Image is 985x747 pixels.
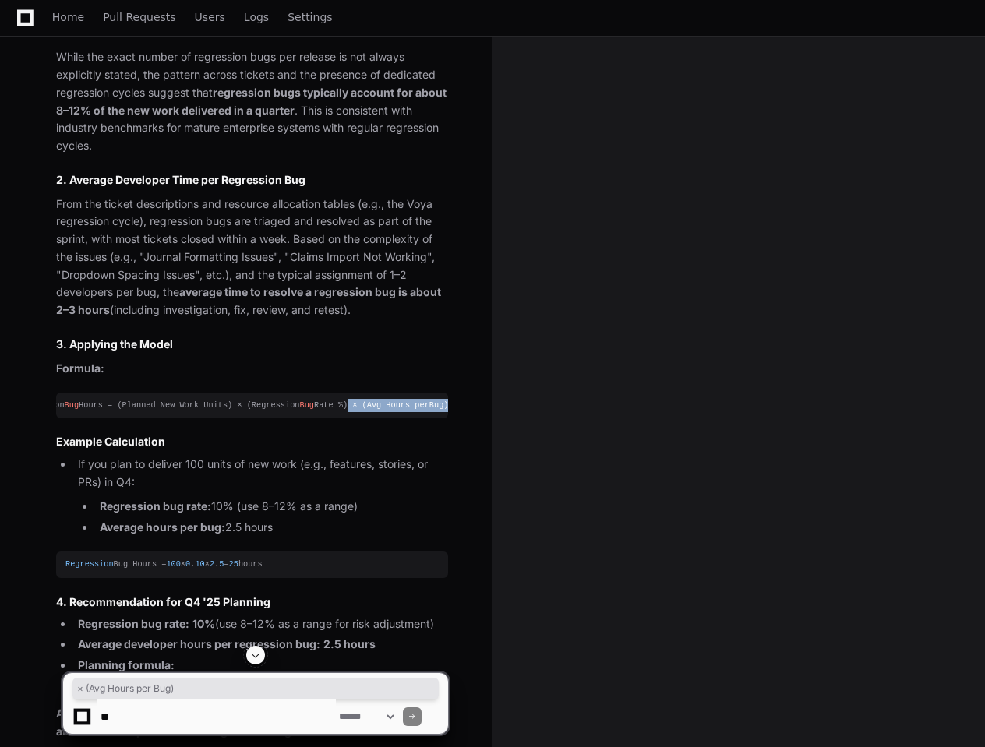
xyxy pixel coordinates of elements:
span: Users [195,12,225,22]
span: × (Avg Hours per Bug) [77,682,434,695]
li: If you plan to deliver 100 units of new work (e.g., features, stories, or PRs) in Q4: [73,456,448,536]
span: Logs [244,12,269,22]
li: (use 8–12% as a range for risk adjustment) [73,615,448,633]
strong: 10% [192,617,215,630]
div: Regression Hours = (Planned New Work Units) × (Regression Rate %) × (Avg Hours per [16,399,390,412]
span: Bug) [429,400,449,410]
span: 0 [185,559,190,569]
strong: Regression bug rate: [78,617,189,630]
span: 100 [166,559,180,569]
strong: average time to resolve a regression bug is about 2–3 hours [56,285,441,316]
h3: 4. Recommendation for Q4 '25 Planning [56,594,448,610]
div: Bug Hours = × . × . = hours [65,558,439,571]
li: 2.5 hours [95,519,448,537]
strong: 2.5 hours [323,637,376,650]
h4: Example Calculation [56,434,448,449]
span: Settings [288,12,332,22]
span: Bug [65,400,79,410]
p: From the ticket descriptions and resource allocation tables (e.g., the Voya regression cycle), re... [56,196,448,319]
strong: Formula: [56,361,104,375]
span: Regression [65,559,114,569]
strong: Average hours per bug: [100,520,225,534]
span: Home [52,12,84,22]
strong: Average developer hours per regression bug: [78,637,320,650]
span: 25 [229,559,238,569]
span: 2 [210,559,214,569]
p: While the exact number of regression bugs per release is not always explicitly stated, the patter... [56,48,448,155]
li: 10% (use 8–12% as a range) [95,498,448,516]
span: 10 [195,559,204,569]
strong: regression bugs typically account for about 8–12% of the new work delivered in a quarter [56,86,447,117]
span: Pull Requests [103,12,175,22]
h3: 2. Average Developer Time per Regression Bug [56,172,448,188]
span: 5 [219,559,224,569]
span: Bug [299,400,313,410]
strong: Regression bug rate: [100,499,211,513]
h3: 3. Applying the Model [56,337,448,352]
